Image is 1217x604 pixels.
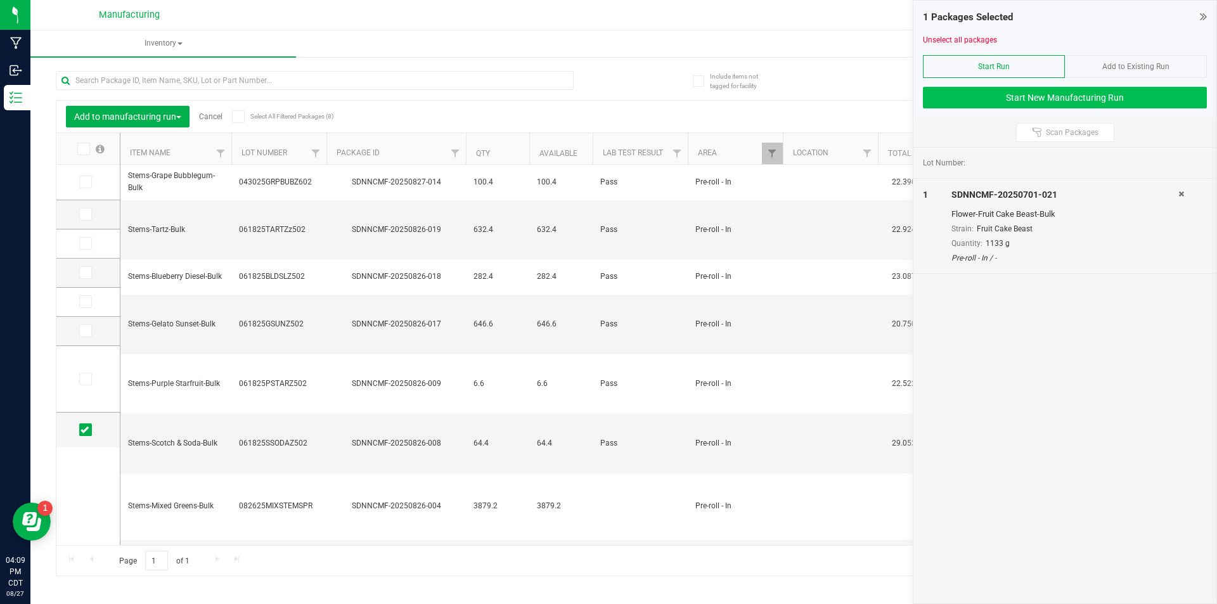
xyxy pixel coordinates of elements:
a: Filter [857,143,878,164]
input: 1 [145,551,168,570]
span: 1133 g [986,239,1010,248]
div: SDNNCMF-20250826-009 [325,378,468,390]
span: Manufacturing [99,10,160,20]
span: Pre-roll - In [695,500,775,512]
span: 22.5220 [885,375,927,393]
span: Include items not tagged for facility [710,72,773,91]
span: Stems-Mixed Greens-Bulk [128,500,224,512]
inline-svg: Manufacturing [10,37,22,49]
a: Unselect all packages [923,35,997,44]
span: Stems-Scotch & Soda-Bulk [128,437,224,449]
span: Lot Number: [923,157,965,169]
span: Pre-roll - In [695,271,775,283]
div: SDNNCMF-20250826-017 [325,318,468,330]
span: 100.4 [473,176,522,188]
span: Pre-roll - In [695,378,775,390]
div: SDNNCMF-20250827-014 [325,176,468,188]
div: SDNNCMF-20250701-021 [951,188,1178,202]
span: 082625MIXSTEMSPR [239,500,319,512]
inline-svg: Inventory [10,91,22,104]
span: 64.4 [537,437,585,449]
span: 043025GRPBUBZ602 [239,176,319,188]
span: Stems-Tartz-Bulk [128,224,224,236]
span: 1 [923,190,928,200]
span: Pre-roll - In [695,437,775,449]
span: 646.6 [537,318,585,330]
span: Stems-Grape Bubblegum-Bulk [128,170,224,194]
span: Scan Packages [1046,127,1098,138]
iframe: Resource center unread badge [37,501,53,516]
a: Filter [306,143,326,164]
span: Quantity: [951,239,982,248]
span: Start Run [978,62,1010,71]
span: 061825PSTARZ502 [239,378,319,390]
span: Pass [600,378,680,390]
span: Pre-roll - In [695,224,775,236]
span: 6.6 [537,378,585,390]
span: Pre-roll - In [695,176,775,188]
a: Area [698,148,717,157]
a: Available [539,149,577,158]
div: SDNNCMF-20250826-008 [325,437,468,449]
span: 23.0870 [885,267,927,286]
a: Inventory [30,30,296,57]
span: Add to manufacturing run [74,112,181,122]
iframe: Resource center [13,503,51,541]
span: 29.0520 [885,434,927,453]
button: Add to manufacturing run [66,106,190,127]
span: Strain: [951,224,974,233]
span: Pass [600,437,680,449]
span: Stems-Blueberry Diesel-Bulk [128,271,224,283]
a: Qty [476,149,490,158]
span: 282.4 [537,271,585,283]
span: 632.4 [473,224,522,236]
button: Scan Packages [1016,123,1114,142]
span: Pre-roll - In [695,318,775,330]
span: 100.4 [537,176,585,188]
span: Fruit Cake Beast [977,224,1033,233]
input: Search Package ID, Item Name, SKU, Lot or Part Number... [56,71,574,90]
a: Package ID [337,148,380,157]
span: Pass [600,176,680,188]
div: Flower-Fruit Cake Beast-Bulk [951,208,1178,221]
span: Select all records on this page [96,145,105,153]
span: Pass [600,224,680,236]
a: Filter [762,143,783,164]
span: Page of 1 [108,551,200,570]
div: Pre-roll - In / - [951,252,1178,264]
span: Select All Filtered Packages (8) [250,113,314,120]
span: 646.6 [473,318,522,330]
div: SDNNCMF-20250826-004 [325,500,468,512]
a: Filter [210,143,231,164]
span: 22.3900 [885,173,927,191]
span: 061825BLDSLZ502 [239,271,319,283]
span: 282.4 [473,271,522,283]
span: 061825TARTZz502 [239,224,319,236]
a: Cancel [199,112,222,121]
span: 6.6 [473,378,522,390]
span: Stems-Purple Starfruit-Bulk [128,378,224,390]
a: Location [793,148,828,157]
span: 061825GSUNZ502 [239,318,319,330]
span: 3879.2 [537,500,585,512]
span: 061825SSODAZ502 [239,437,319,449]
p: 08/27 [6,589,25,598]
span: 20.7500 [885,315,927,333]
inline-svg: Inbound [10,64,22,77]
button: Start New Manufacturing Run [923,87,1207,108]
div: SDNNCMF-20250826-018 [325,271,468,283]
span: 632.4 [537,224,585,236]
span: 3879.2 [473,500,522,512]
span: Pass [600,271,680,283]
a: Filter [667,143,688,164]
span: Pass [600,318,680,330]
div: SDNNCMF-20250826-019 [325,224,468,236]
span: Add to Existing Run [1102,62,1169,71]
p: 04:09 PM CDT [6,555,25,589]
span: 22.9240 [885,221,927,239]
a: Filter [445,143,466,164]
a: Lab Test Result [603,148,663,157]
a: Item Name [130,148,171,157]
span: Stems-Gelato Sunset-Bulk [128,318,224,330]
